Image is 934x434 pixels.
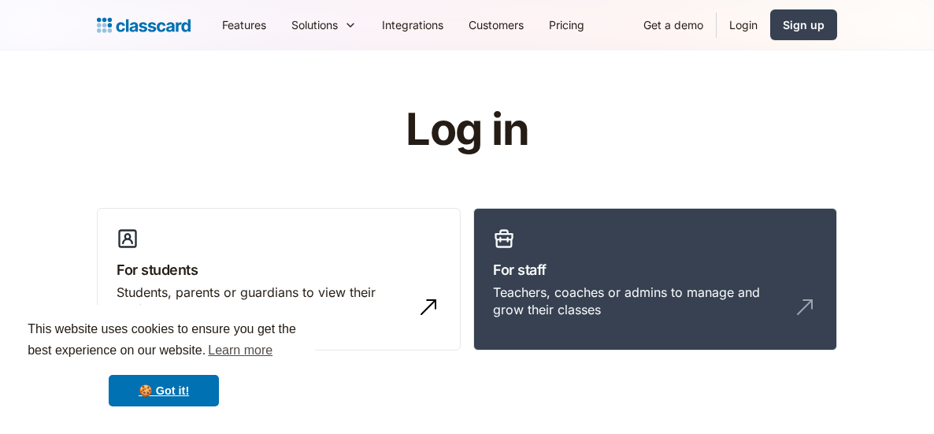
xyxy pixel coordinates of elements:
[631,7,716,43] a: Get a demo
[770,9,837,40] a: Sign up
[291,17,338,33] div: Solutions
[97,208,461,351] a: For studentsStudents, parents or guardians to view their profile and manage bookings
[217,106,717,154] h1: Log in
[456,7,536,43] a: Customers
[493,284,786,319] div: Teachers, coaches or admins to manage and grow their classes
[209,7,279,43] a: Features
[206,339,275,362] a: learn more about cookies
[783,17,825,33] div: Sign up
[117,259,441,280] h3: For students
[13,305,315,421] div: cookieconsent
[369,7,456,43] a: Integrations
[117,284,410,319] div: Students, parents or guardians to view their profile and manage bookings
[717,7,770,43] a: Login
[536,7,597,43] a: Pricing
[28,320,300,362] span: This website uses cookies to ensure you get the best experience on our website.
[493,259,817,280] h3: For staff
[473,208,837,351] a: For staffTeachers, coaches or admins to manage and grow their classes
[109,375,219,406] a: dismiss cookie message
[279,7,369,43] div: Solutions
[97,14,191,36] a: Logo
